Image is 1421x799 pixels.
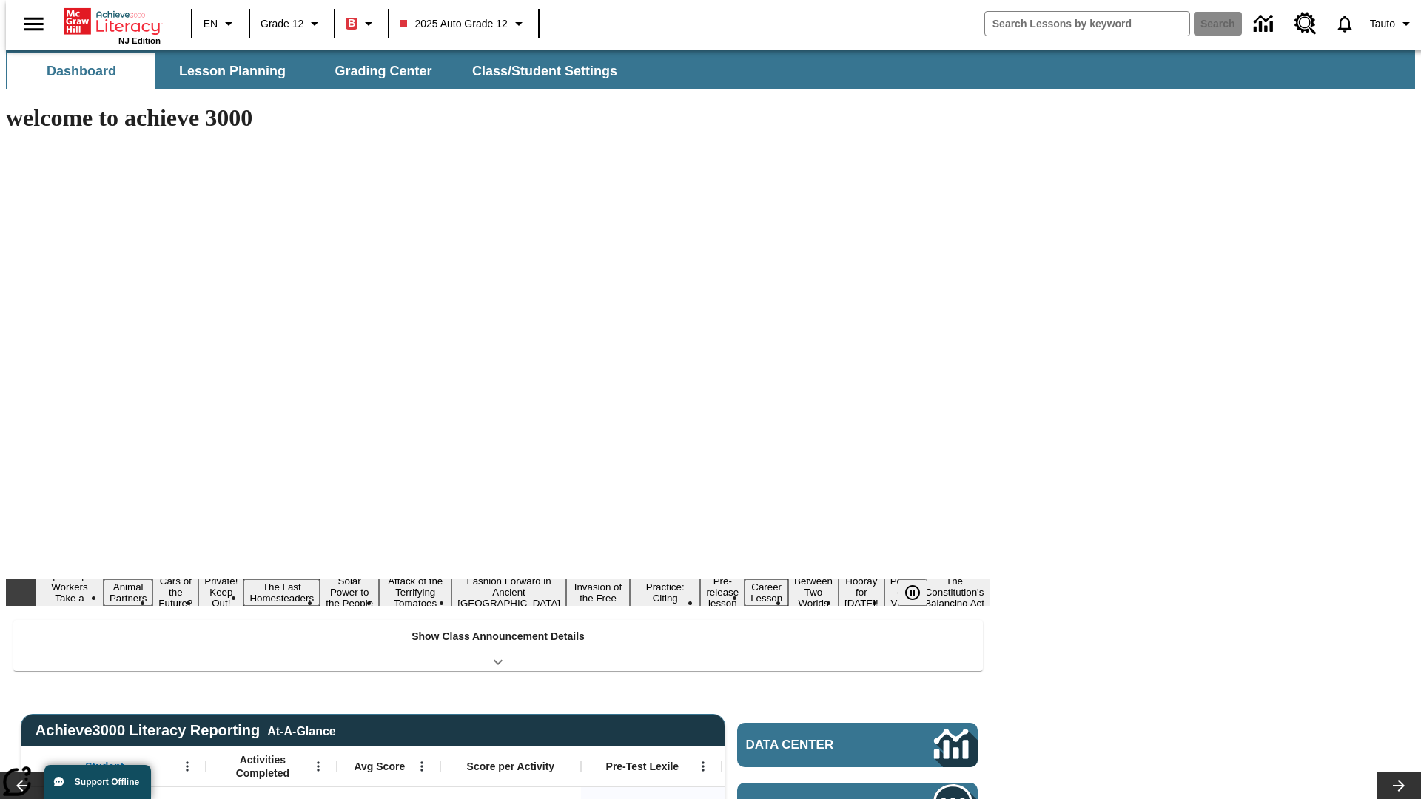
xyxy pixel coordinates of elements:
[745,579,788,606] button: Slide 12 Career Lesson
[75,777,139,787] span: Support Offline
[6,53,631,89] div: SubNavbar
[379,573,451,611] button: Slide 7 Attack of the Terrifying Tomatoes
[400,16,507,32] span: 2025 Auto Grade 12
[472,63,617,80] span: Class/Student Settings
[1370,16,1395,32] span: Tauto
[411,629,585,644] p: Show Class Announcement Details
[606,760,679,773] span: Pre-Test Lexile
[197,10,244,37] button: Language: EN, Select a language
[335,63,431,80] span: Grading Center
[1245,4,1286,44] a: Data Center
[204,16,218,32] span: EN
[85,760,124,773] span: Student
[255,10,329,37] button: Grade: Grade 12, Select a grade
[104,579,152,606] button: Slide 2 Animal Partners
[12,2,56,46] button: Open side menu
[460,53,629,89] button: Class/Student Settings
[64,5,161,45] div: Home
[898,579,942,606] div: Pause
[354,760,405,773] span: Avg Score
[1286,4,1326,44] a: Resource Center, Will open in new tab
[700,573,745,611] button: Slide 11 Pre-release lesson
[158,53,306,89] button: Lesson Planning
[243,579,320,606] button: Slide 5 The Last Homesteaders
[152,573,198,611] button: Slide 3 Cars of the Future?
[36,722,336,739] span: Achieve3000 Literacy Reporting
[7,53,155,89] button: Dashboard
[394,10,533,37] button: Class: 2025 Auto Grade 12, Select your class
[898,579,927,606] button: Pause
[1364,10,1421,37] button: Profile/Settings
[411,755,433,778] button: Open Menu
[6,50,1415,89] div: SubNavbar
[179,63,286,80] span: Lesson Planning
[64,7,161,36] a: Home
[746,738,884,752] span: Data Center
[13,620,983,671] div: Show Class Announcement Details
[566,568,630,617] button: Slide 9 The Invasion of the Free CD
[261,16,303,32] span: Grade 12
[309,53,457,89] button: Grading Center
[467,760,555,773] span: Score per Activity
[985,12,1189,36] input: search field
[198,573,243,611] button: Slide 4 Private! Keep Out!
[176,755,198,778] button: Open Menu
[44,765,151,799] button: Support Offline
[839,573,884,611] button: Slide 14 Hooray for Constitution Day!
[6,104,990,132] h1: welcome to achieve 3000
[267,722,335,738] div: At-A-Glance
[348,14,355,33] span: B
[118,36,161,45] span: NJ Edition
[788,573,839,611] button: Slide 13 Between Two Worlds
[36,568,104,617] button: Slide 1 Labor Day: Workers Take a Stand
[630,568,700,617] button: Slide 10 Mixed Practice: Citing Evidence
[1326,4,1364,43] a: Notifications
[307,755,329,778] button: Open Menu
[47,63,116,80] span: Dashboard
[884,573,918,611] button: Slide 15 Point of View
[451,573,566,611] button: Slide 8 Fashion Forward in Ancient Rome
[340,10,383,37] button: Boost Class color is red. Change class color
[692,755,714,778] button: Open Menu
[1377,772,1421,799] button: Lesson carousel, Next
[320,573,379,611] button: Slide 6 Solar Power to the People
[918,573,990,611] button: Slide 16 The Constitution's Balancing Act
[737,723,978,767] a: Data Center
[214,753,312,780] span: Activities Completed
